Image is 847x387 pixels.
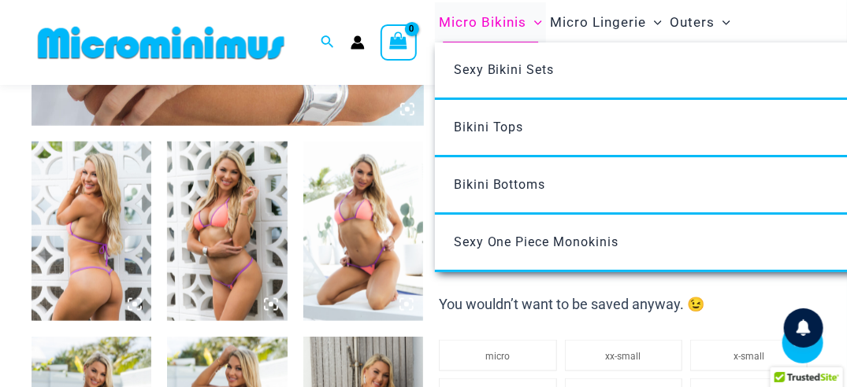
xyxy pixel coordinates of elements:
img: Wild Card Neon Bliss 312 Top 457 Micro 01 [167,142,287,322]
span: Sexy Bikini Sets [454,62,555,77]
img: MM SHOP LOGO FLAT [32,25,291,61]
span: Bikini Bottoms [454,177,546,192]
a: OutersMenu ToggleMenu Toggle [666,2,734,42]
img: Wild Card Neon Bliss 312 Top 449 Thong 06 [303,142,423,322]
a: Micro LingerieMenu ToggleMenu Toggle [546,2,666,42]
img: Wild Card Neon Bliss 312 Top 457 Micro 02 [32,142,151,322]
li: x-small [690,340,808,371]
span: x-small [734,351,764,362]
a: Search icon link [321,33,335,53]
span: Micro Lingerie [550,2,646,42]
span: xx-small [606,351,641,362]
li: micro [439,340,556,371]
a: View Shopping Cart, empty [381,24,417,61]
span: Menu Toggle [646,2,662,42]
span: Bikini Tops [454,120,524,135]
span: Sexy One Piece Monokinis [454,234,619,249]
a: Account icon link [351,35,365,50]
span: Micro Bikinis [439,2,526,42]
span: micro [486,351,511,362]
a: Micro BikinisMenu ToggleMenu Toggle [435,2,546,42]
li: xx-small [565,340,682,371]
span: Outers [670,2,715,42]
span: Menu Toggle [715,2,730,42]
span: Menu Toggle [526,2,542,42]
